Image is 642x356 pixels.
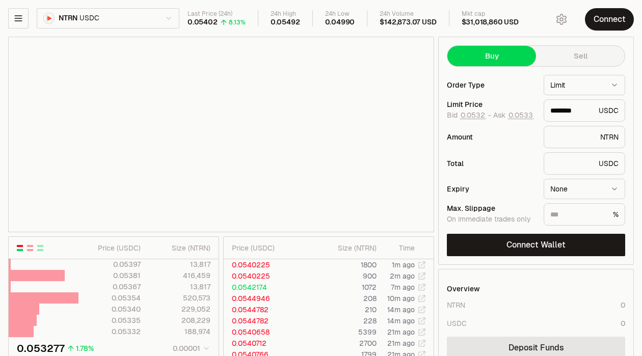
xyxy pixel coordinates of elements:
[462,10,519,18] div: Mkt cap
[387,305,415,314] time: 14m ago
[460,111,486,119] button: 0.0532
[79,259,140,269] div: 0.05397
[79,304,140,314] div: 0.05340
[447,160,536,167] div: Total
[507,111,534,119] button: 0.0533
[224,304,304,315] td: 0.0544782
[304,270,377,282] td: 900
[149,304,210,314] div: 229,052
[304,326,377,338] td: 5399
[224,315,304,326] td: 0.0544782
[447,81,536,89] div: Order Type
[149,315,210,325] div: 208,229
[79,326,140,337] div: 0.05332
[447,215,536,224] div: On immediate trades only
[224,259,304,270] td: 0.0540225
[79,293,140,303] div: 0.05354
[149,243,210,253] div: Size ( NTRN )
[447,205,536,212] div: Max. Slippage
[9,37,434,232] iframe: Financial Chart
[493,111,534,120] span: Ask
[447,46,536,66] button: Buy
[224,270,304,282] td: 0.0540225
[224,338,304,349] td: 0.0540712
[79,243,140,253] div: Price ( USDC )
[149,326,210,337] div: 188,974
[16,244,24,252] button: Show Buy and Sell Orders
[79,14,99,23] span: USDC
[447,185,536,193] div: Expiry
[447,300,465,310] div: NTRN
[390,271,415,281] time: 2m ago
[544,126,625,148] div: NTRN
[387,339,415,348] time: 21m ago
[380,10,436,18] div: 24h Volume
[79,282,140,292] div: 0.05367
[544,99,625,122] div: USDC
[391,283,415,292] time: 7m ago
[447,234,625,256] button: Connect Wallet
[188,18,218,27] div: 0.05402
[36,244,44,252] button: Show Buy Orders Only
[387,294,415,303] time: 10m ago
[304,282,377,293] td: 1072
[271,18,300,27] div: 0.05492
[544,152,625,175] div: USDC
[544,75,625,95] button: Limit
[447,133,536,141] div: Amount
[387,316,415,325] time: 14m ago
[312,243,377,253] div: Size ( NTRN )
[621,300,625,310] div: 0
[325,10,355,18] div: 24h Low
[149,270,210,281] div: 416,459
[536,46,625,66] button: Sell
[224,326,304,338] td: 0.0540658
[76,343,94,353] div: 1.78%
[229,18,246,26] div: 8.13%
[26,244,34,252] button: Show Sell Orders Only
[462,18,519,27] div: $31,018,860 USD
[544,203,625,226] div: %
[304,259,377,270] td: 1800
[271,10,300,18] div: 24h High
[224,293,304,304] td: 0.0544946
[304,304,377,315] td: 210
[188,10,246,18] div: Last Price (24h)
[304,293,377,304] td: 208
[304,338,377,349] td: 2700
[385,243,415,253] div: Time
[447,111,491,120] span: Bid -
[232,243,303,253] div: Price ( USDC )
[585,8,634,31] button: Connect
[170,342,210,354] button: 0.00001
[149,293,210,303] div: 520,573
[17,341,65,355] div: 0.053277
[544,179,625,199] button: None
[387,327,415,337] time: 21m ago
[380,18,436,27] div: $142,873.07 USD
[149,282,210,292] div: 13,817
[392,260,415,269] time: 1m ago
[59,14,77,23] span: NTRN
[79,270,140,281] div: 0.05381
[621,318,625,328] div: 0
[447,318,467,328] div: USDC
[79,315,140,325] div: 0.05335
[304,315,377,326] td: 228
[224,282,304,293] td: 0.0542174
[44,13,54,23] img: NTRN Logo
[447,101,536,108] div: Limit Price
[149,259,210,269] div: 13,817
[325,18,355,27] div: 0.04990
[447,284,480,294] div: Overview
